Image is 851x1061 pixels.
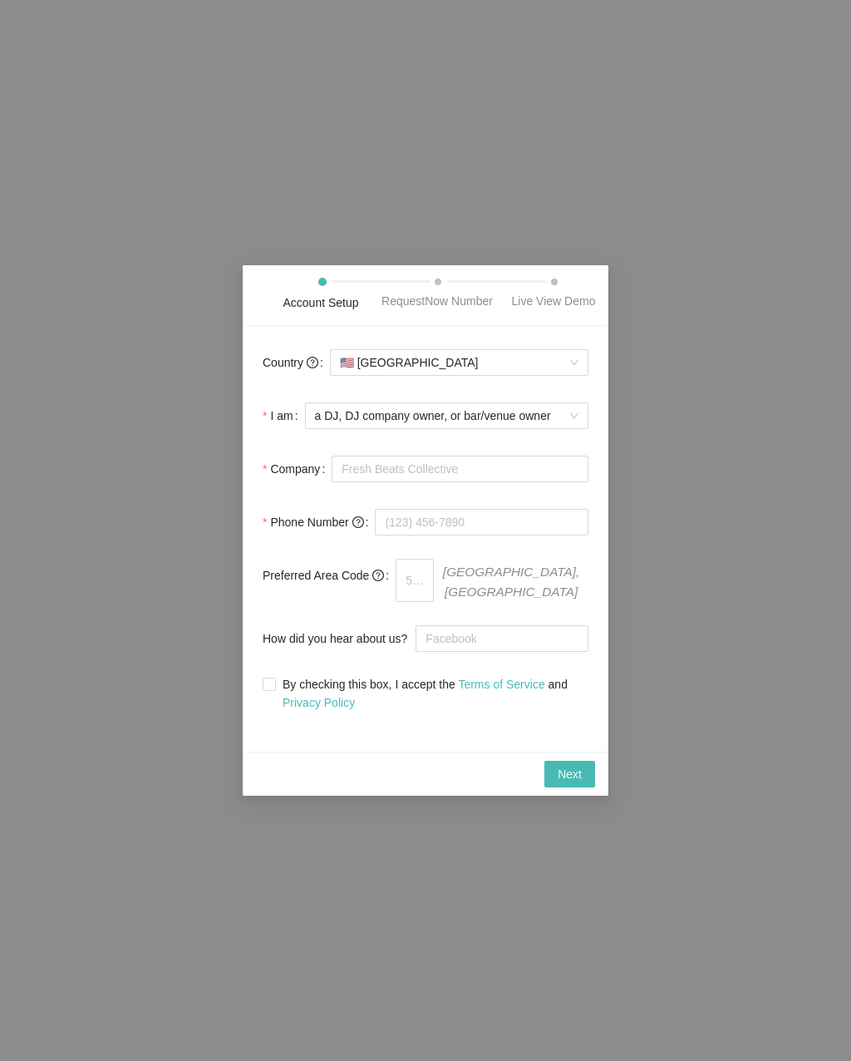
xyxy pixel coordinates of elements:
span: question-circle [372,570,384,581]
span: question-circle [352,516,364,528]
input: 510 [396,559,434,602]
span: Phone Number [270,513,363,531]
label: How did you hear about us? [263,622,416,655]
input: How did you hear about us? [416,625,588,652]
input: Company [332,456,588,482]
input: (123) 456-7890 [375,509,588,535]
label: I am [263,399,305,432]
span: 🇺🇸 [340,356,354,369]
span: Country [263,353,318,372]
span: question-circle [307,357,318,368]
span: [GEOGRAPHIC_DATA], [GEOGRAPHIC_DATA] [434,559,588,602]
span: By checking this box, I accept the and [276,675,588,712]
div: Live View Demo [512,292,596,310]
div: Account Setup [283,294,358,312]
span: Preferred Area Code [263,566,384,585]
span: a DJ, DJ company owner, or bar/venue owner [315,403,578,428]
label: Company [263,452,332,486]
a: Privacy Policy [283,696,355,709]
span: Next [558,765,582,783]
a: Terms of Service [458,678,544,691]
div: RequestNow Number [381,292,493,310]
span: [GEOGRAPHIC_DATA] [340,350,578,375]
button: Next [544,761,595,787]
